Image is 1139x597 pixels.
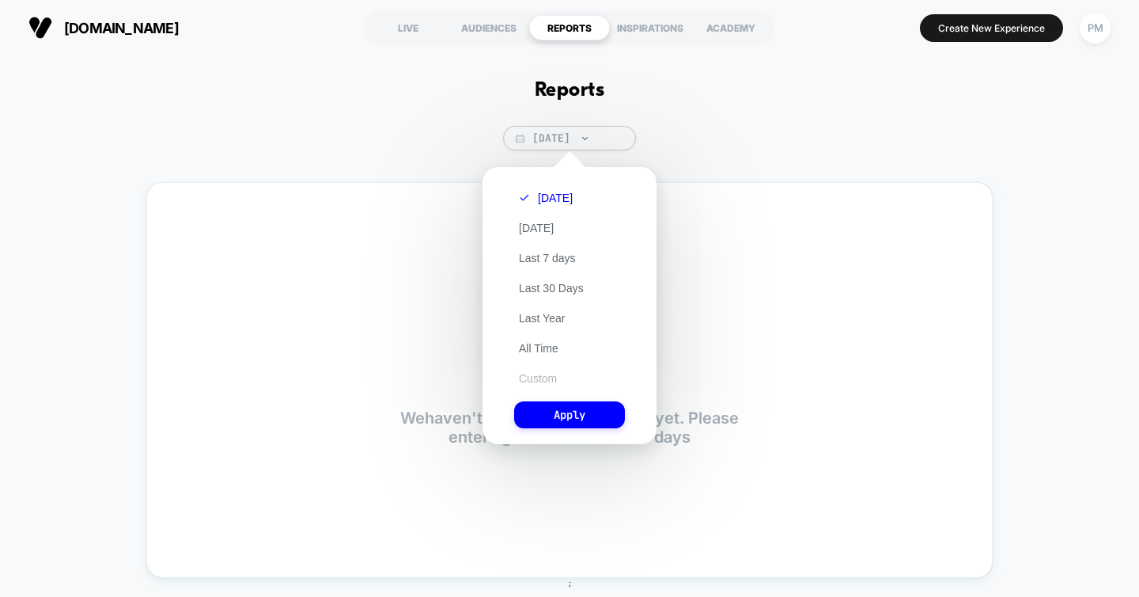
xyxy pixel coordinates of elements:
button: [DATE] [514,191,577,205]
img: calendar [516,135,524,143]
div: REPORTS [529,15,610,40]
button: Last Year [514,311,569,325]
div: AUDIENCES [448,15,529,40]
p: We haven't collected enough data yet. Please enter again in the next few days [400,409,739,447]
div: ACADEMY [691,15,771,40]
button: All Time [514,341,563,356]
div: PM [1080,13,1111,44]
span: [DATE] [503,126,636,150]
span: [DOMAIN_NAME] [64,20,179,36]
div: LIVE [368,15,448,40]
button: [DATE] [514,221,558,235]
button: [DOMAIN_NAME] [24,15,184,40]
button: Apply [514,401,625,428]
h1: Reports [535,79,604,102]
button: Last 30 Days [514,281,588,295]
button: Last 7 days [514,251,581,265]
img: Visually logo [28,16,52,40]
button: PM [1075,12,1115,44]
div: INSPIRATIONS [610,15,691,40]
img: end [582,137,588,140]
button: Create New Experience [920,14,1063,42]
button: Custom [514,371,562,386]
